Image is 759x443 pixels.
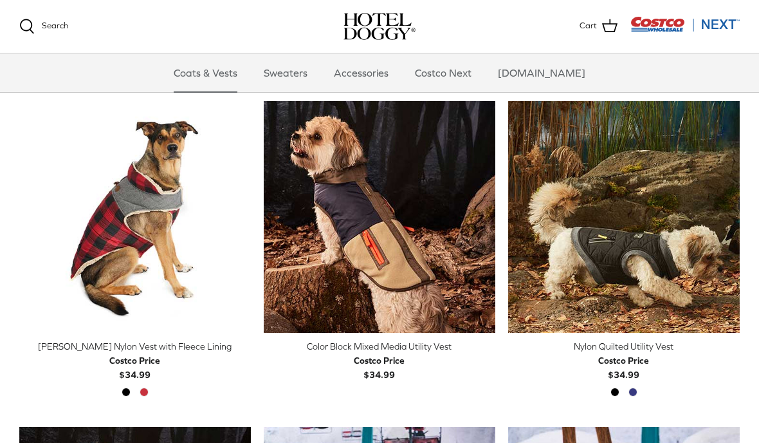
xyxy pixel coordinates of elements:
a: Accessories [322,53,400,92]
a: Coats & Vests [162,53,249,92]
b: $34.99 [598,353,649,380]
div: Color Block Mixed Media Utility Vest [264,339,495,353]
div: [PERSON_NAME] Nylon Vest with Fleece Lining [19,339,251,353]
a: Color Block Mixed Media Utility Vest Costco Price$34.99 [264,339,495,382]
div: Costco Price [354,353,405,368]
a: Visit Costco Next [630,24,740,34]
a: Color Block Mixed Media Utility Vest [264,101,495,333]
img: hoteldoggycom [343,13,416,40]
img: Costco Next [630,16,740,32]
a: Nylon Quilted Utility Vest [508,101,740,333]
a: Costco Next [403,53,483,92]
span: Cart [580,19,597,33]
a: Melton Nylon Vest with Fleece Lining [19,101,251,333]
b: $34.99 [354,353,405,380]
a: hoteldoggy.com hoteldoggycom [343,13,416,40]
div: Nylon Quilted Utility Vest [508,339,740,353]
a: Search [19,19,68,34]
b: $34.99 [109,353,160,380]
a: [PERSON_NAME] Nylon Vest with Fleece Lining Costco Price$34.99 [19,339,251,382]
a: Sweaters [252,53,319,92]
span: Search [42,21,68,30]
div: Costco Price [109,353,160,368]
a: Cart [580,18,617,35]
a: [DOMAIN_NAME] [486,53,597,92]
div: Costco Price [598,353,649,368]
img: tan dog wearing a blue & brown vest [264,101,495,333]
a: Nylon Quilted Utility Vest Costco Price$34.99 [508,339,740,382]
